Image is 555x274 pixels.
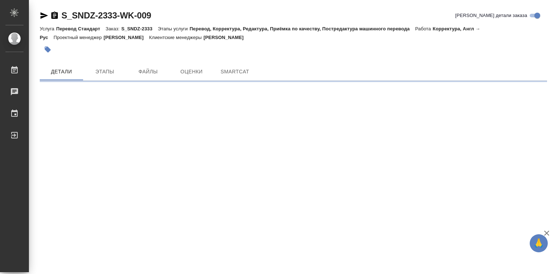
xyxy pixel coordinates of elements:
p: Заказ: [106,26,121,31]
p: Проектный менеджер [53,35,103,40]
span: SmartCat [218,67,252,76]
a: S_SNDZ-2333-WK-009 [61,10,151,20]
span: Оценки [174,67,209,76]
p: S_SNDZ-2333 [121,26,158,31]
span: Детали [44,67,79,76]
span: [PERSON_NAME] детали заказа [455,12,527,19]
p: [PERSON_NAME] [104,35,149,40]
span: 🙏 [533,236,545,251]
span: Файлы [131,67,165,76]
button: Скопировать ссылку [50,11,59,20]
button: Скопировать ссылку для ЯМессенджера [40,11,48,20]
button: Добавить тэг [40,42,56,57]
p: Перевод, Корректура, Редактура, Приёмка по качеству, Постредактура машинного перевода [190,26,415,31]
p: Этапы услуги [158,26,190,31]
p: Перевод Стандарт [56,26,106,31]
span: Этапы [87,67,122,76]
p: Услуга [40,26,56,31]
p: Работа [415,26,433,31]
p: [PERSON_NAME] [203,35,249,40]
button: 🙏 [530,234,548,252]
p: Клиентские менеджеры [149,35,204,40]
